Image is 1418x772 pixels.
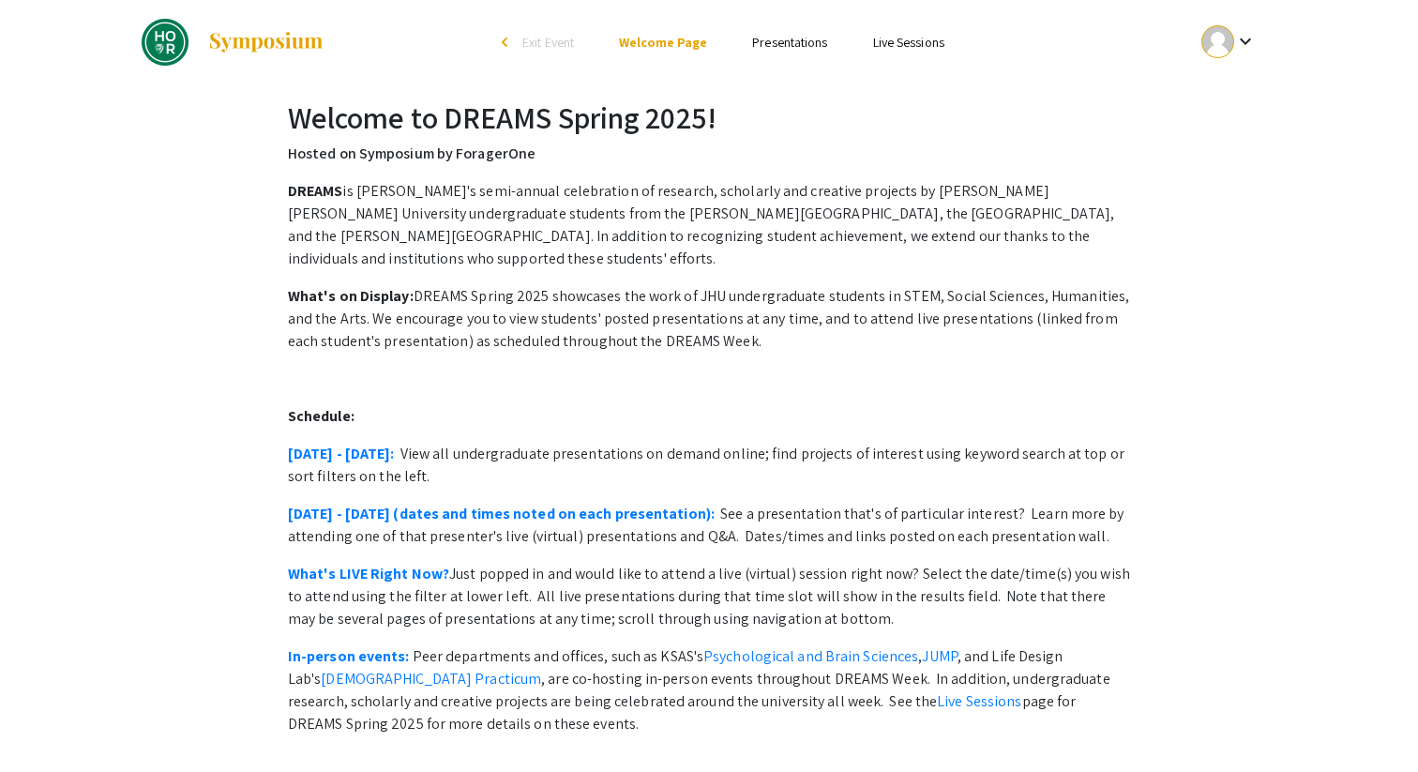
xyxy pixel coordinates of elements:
[1182,21,1276,63] button: Expand account dropdown
[207,31,324,53] img: Symposium by ForagerOne
[288,504,715,523] a: [DATE] - [DATE] (dates and times noted on each presentation):
[619,34,707,51] a: Welcome Page
[502,37,513,48] div: arrow_back_ios
[288,406,354,426] strong: Schedule:
[288,180,1130,270] p: is [PERSON_NAME]'s semi-annual celebration of research, scholarly and creative projects by [PERSO...
[937,691,1021,711] a: Live Sessions
[288,286,414,306] strong: What's on Display:
[321,669,541,689] a: [DEMOGRAPHIC_DATA] Practicum
[522,34,574,51] span: Exit Event
[288,143,1130,165] p: Hosted on Symposium by ForagerOne
[288,443,1130,488] p: View all undergraduate presentations on demand online; find projects of interest using keyword se...
[288,645,1130,735] p: Peer departments and offices, such as KSAS's , , and Life Design Lab's , are co-hosting in-person...
[288,646,410,666] a: In-person events:
[288,181,343,201] strong: DREAMS
[288,285,1130,353] p: DREAMS Spring 2025 showcases the work of JHU undergraduate students in STEM, Social Sciences, Hum...
[288,563,1130,630] p: Just popped in and would like to attend a live (virtual) session right now? Select the date/time(...
[288,444,395,463] a: [DATE] - [DATE]:
[1234,30,1257,53] mat-icon: Expand account dropdown
[142,19,324,66] a: DREAMS Spring 2025
[922,646,957,666] a: JUMP
[288,99,1130,135] h2: Welcome to DREAMS Spring 2025!
[142,19,189,66] img: DREAMS Spring 2025
[752,34,827,51] a: Presentations
[703,646,918,666] a: Psychological and Brain Sciences
[288,564,449,583] a: What's LIVE Right Now?
[873,34,944,51] a: Live Sessions
[14,688,80,758] iframe: Chat
[288,503,1130,548] p: See a presentation that's of particular interest? Learn more by attending one of that presenter's...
